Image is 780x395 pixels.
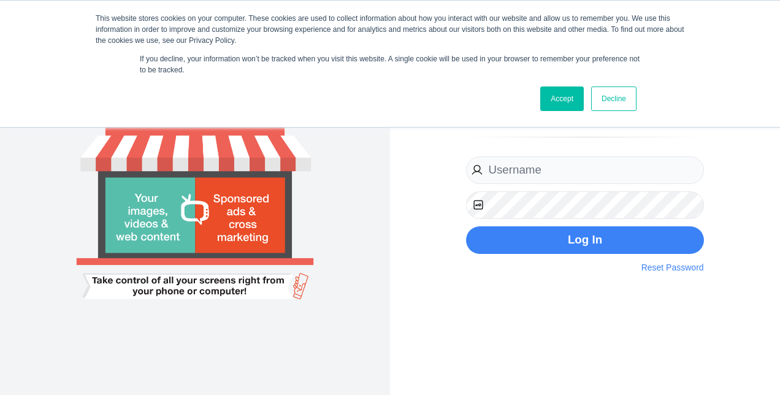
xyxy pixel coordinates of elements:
[641,261,704,274] a: Reset Password
[466,226,703,254] button: Log In
[96,13,684,46] div: This website stores cookies on your computer. These cookies are used to collect information about...
[140,53,640,75] p: If you decline, your information won’t be tracked when you visit this website. A single cookie wi...
[49,35,342,361] img: Smart tv login
[591,86,637,111] a: Decline
[540,86,584,111] a: Accept
[466,156,703,184] input: Username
